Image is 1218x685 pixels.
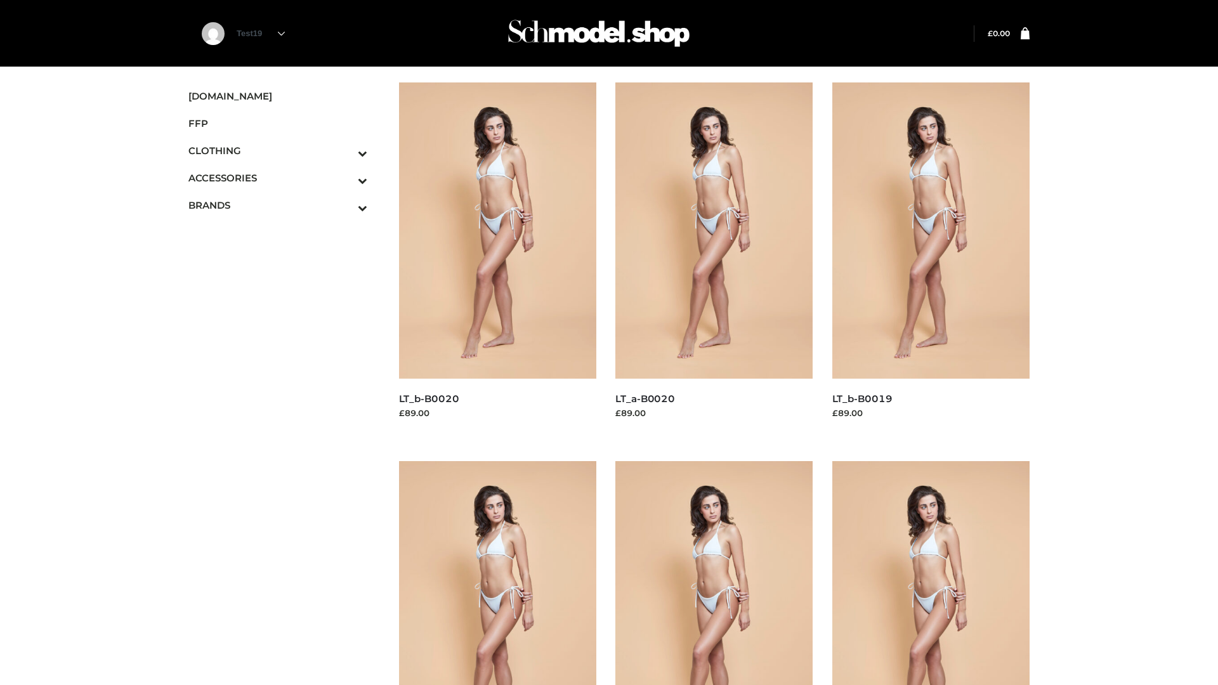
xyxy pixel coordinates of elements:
span: ACCESSORIES [188,171,367,185]
a: ACCESSORIESToggle Submenu [188,164,367,192]
a: LT_b-B0019 [832,393,893,405]
a: LT_a-B0020 [615,393,675,405]
bdi: 0.00 [988,29,1010,38]
div: £89.00 [615,407,813,419]
a: FFP [188,110,367,137]
a: Test19 [237,29,285,38]
span: BRANDS [188,198,367,212]
span: [DOMAIN_NAME] [188,89,367,103]
img: Schmodel Admin 964 [504,8,694,58]
button: Toggle Submenu [323,164,367,192]
a: LT_b-B0020 [399,393,459,405]
div: £89.00 [832,407,1030,419]
button: Toggle Submenu [323,192,367,219]
a: Read more [399,421,446,431]
button: Toggle Submenu [323,137,367,164]
a: CLOTHINGToggle Submenu [188,137,367,164]
a: £0.00 [988,29,1010,38]
span: CLOTHING [188,143,367,158]
a: Read more [615,421,662,431]
a: [DOMAIN_NAME] [188,82,367,110]
a: Read more [832,421,879,431]
span: £ [988,29,993,38]
a: BRANDSToggle Submenu [188,192,367,219]
div: £89.00 [399,407,597,419]
span: FFP [188,116,367,131]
